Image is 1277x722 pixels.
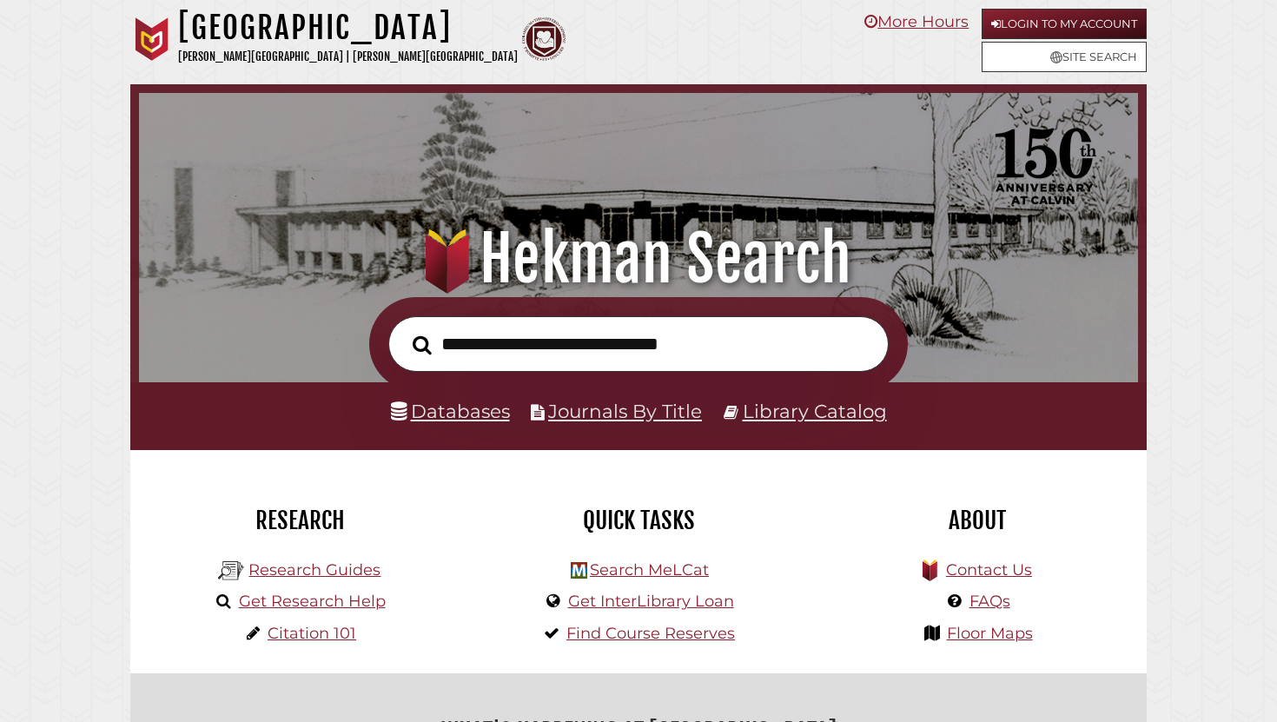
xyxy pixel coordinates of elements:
[482,506,795,535] h2: Quick Tasks
[982,42,1147,72] a: Site Search
[178,47,518,67] p: [PERSON_NAME][GEOGRAPHIC_DATA] | [PERSON_NAME][GEOGRAPHIC_DATA]
[571,562,587,579] img: Hekman Library Logo
[982,9,1147,39] a: Login to My Account
[946,560,1032,580] a: Contact Us
[143,506,456,535] h2: Research
[969,592,1010,611] a: FAQs
[239,592,386,611] a: Get Research Help
[947,624,1033,643] a: Floor Maps
[568,592,734,611] a: Get InterLibrary Loan
[391,400,510,422] a: Databases
[522,17,566,61] img: Calvin Theological Seminary
[821,506,1134,535] h2: About
[590,560,709,580] a: Search MeLCat
[413,335,432,355] i: Search
[218,558,244,584] img: Hekman Library Logo
[268,624,356,643] a: Citation 101
[743,400,887,422] a: Library Catalog
[404,330,440,360] button: Search
[864,12,969,31] a: More Hours
[178,9,518,47] h1: [GEOGRAPHIC_DATA]
[158,221,1119,297] h1: Hekman Search
[130,17,174,61] img: Calvin University
[566,624,735,643] a: Find Course Reserves
[548,400,702,422] a: Journals By Title
[248,560,380,580] a: Research Guides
